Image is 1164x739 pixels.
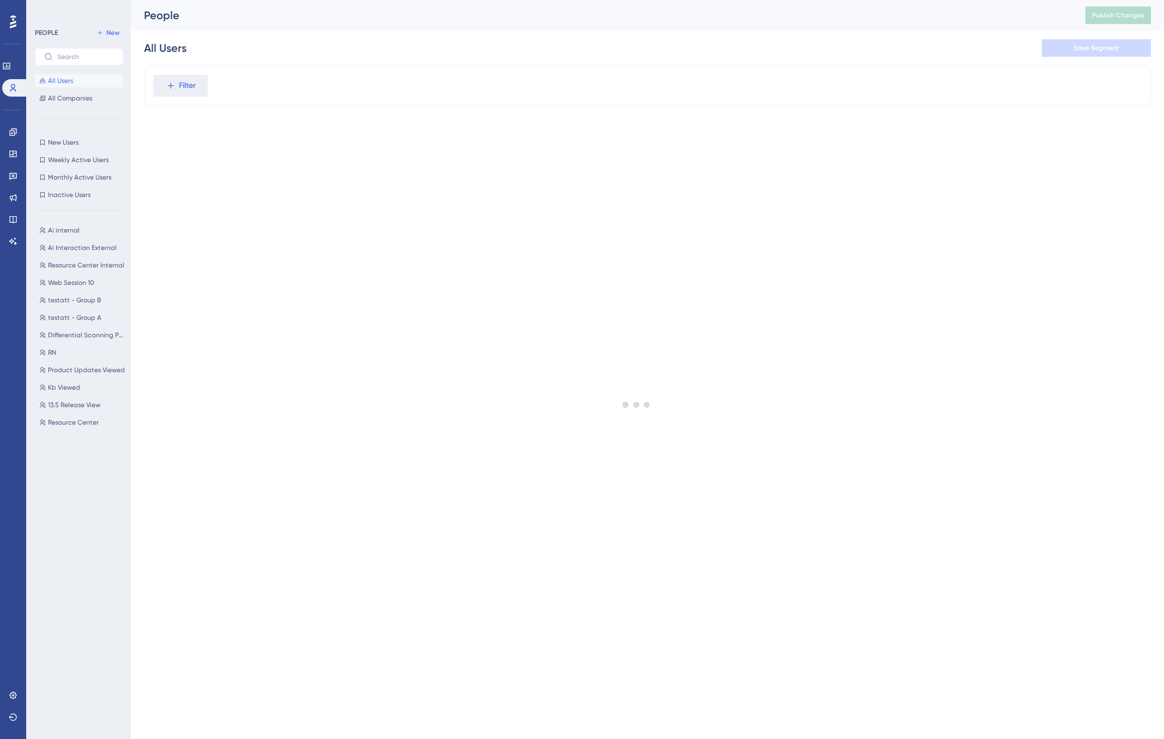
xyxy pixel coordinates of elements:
[35,276,130,289] button: Web Session 10
[35,294,130,307] button: testatt - Group B
[57,53,114,61] input: Search
[35,363,130,377] button: Product Updates Viewed
[48,296,101,305] span: testatt - Group B
[35,311,130,324] button: testatt - Group A
[35,188,123,201] button: Inactive Users
[93,26,123,39] button: New
[35,416,130,429] button: Resource Center
[48,278,94,287] span: Web Session 10
[48,226,80,235] span: Ai internal
[144,8,1058,23] div: People
[35,92,123,105] button: All Companies
[48,348,56,357] span: RN
[35,74,123,87] button: All Users
[35,346,130,359] button: RN
[35,224,130,237] button: Ai internal
[48,418,99,427] span: Resource Center
[35,153,123,166] button: Weekly Active Users
[48,173,111,182] span: Monthly Active Users
[48,156,109,164] span: Weekly Active Users
[48,313,101,322] span: testatt - Group A
[48,190,91,199] span: Inactive Users
[35,398,130,412] button: 13.5 Release View
[35,329,130,342] button: Differential Scanning Post
[35,259,130,272] button: Resource Center Internal
[1085,7,1151,24] button: Publish Changes
[48,243,117,252] span: Ai Interaction External
[48,366,125,374] span: Product Updates Viewed
[48,383,80,392] span: Kb Viewed
[1074,44,1119,52] span: Save Segment
[48,138,79,147] span: New Users
[35,136,123,149] button: New Users
[144,40,187,56] div: All Users
[48,94,92,103] span: All Companies
[35,241,130,254] button: Ai Interaction External
[48,261,124,270] span: Resource Center Internal
[48,76,73,85] span: All Users
[35,28,58,37] div: PEOPLE
[35,171,123,184] button: Monthly Active Users
[1092,11,1144,20] span: Publish Changes
[48,331,125,339] span: Differential Scanning Post
[48,401,100,409] span: 13.5 Release View
[1042,39,1151,57] button: Save Segment
[106,28,119,37] span: New
[35,381,130,394] button: Kb Viewed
